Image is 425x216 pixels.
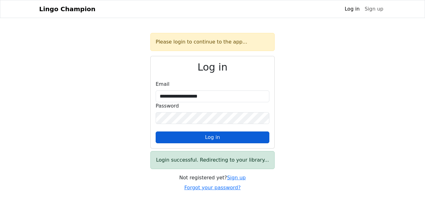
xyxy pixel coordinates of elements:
button: Log in [156,131,269,143]
a: Lingo Champion [39,3,95,15]
a: Log in [342,3,362,15]
div: Login successful. Redirecting to your library... [150,151,275,169]
div: Not registered yet? [150,174,275,182]
span: Log in [205,134,220,140]
a: Sign up [227,175,246,181]
a: Sign up [362,3,386,15]
label: Email [156,80,169,88]
div: Please login to continue to the app... [150,33,275,51]
label: Password [156,102,179,110]
a: Forgot your password? [184,185,241,191]
h2: Log in [156,61,269,73]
